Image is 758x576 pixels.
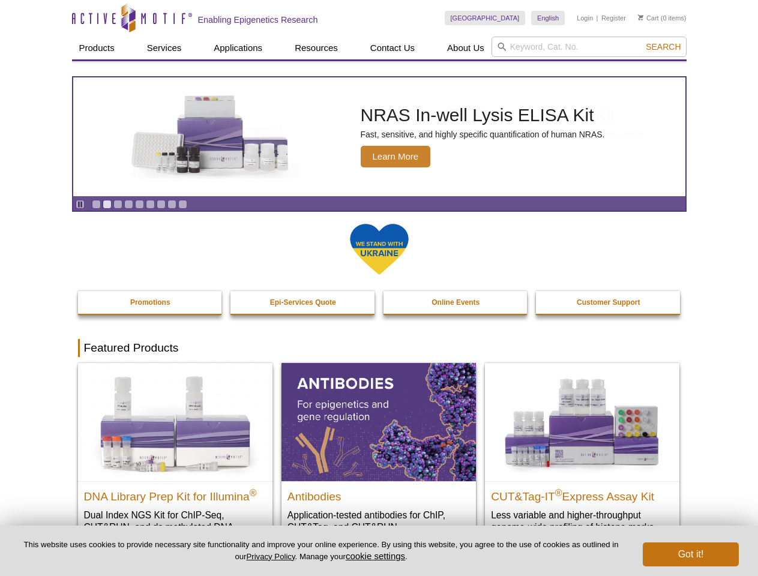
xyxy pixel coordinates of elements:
strong: Customer Support [577,298,640,307]
a: Go to slide 5 [135,200,144,209]
p: Dual Index NGS Kit for ChIP-Seq, CUT&RUN, and ds methylated DNA assays. [84,509,266,545]
h2: Antibodies [287,485,470,503]
a: Register [601,14,626,22]
a: CUT&Tag-IT® Express Assay Kit CUT&Tag-IT®Express Assay Kit Less variable and higher-throughput ge... [485,363,679,545]
a: Services [140,37,189,59]
button: Got it! [643,542,739,566]
button: cookie settings [346,551,405,561]
a: Go to slide 4 [124,200,133,209]
h2: DNA Library Prep Kit for Illumina [84,485,266,503]
a: DNA Library Prep Kit for Illumina DNA Library Prep Kit for Illumina® Dual Index NGS Kit for ChIP-... [78,363,272,557]
img: CUT&Tag-IT® Express Assay Kit [485,363,679,481]
a: Go to slide 6 [146,200,155,209]
span: Learn More [361,146,431,167]
a: Go to slide 8 [167,200,176,209]
a: Epi-Services Quote [230,291,376,314]
p: Less variable and higher-throughput genome-wide profiling of histone marks​. [491,509,673,533]
strong: Epi-Services Quote [270,298,336,307]
a: Login [577,14,593,22]
p: Application-tested antibodies for ChIP, CUT&Tag, and CUT&RUN. [287,509,470,533]
a: All Antibodies Antibodies Application-tested antibodies for ChIP, CUT&Tag, and CUT&RUN. [281,363,476,545]
a: NRAS In-well Lysis ELISA Kit NRAS In-well Lysis ELISA Kit Fast, sensitive, and highly specific qu... [73,77,685,196]
a: Go to slide 2 [103,200,112,209]
li: | [597,11,598,25]
a: Go to slide 9 [178,200,187,209]
strong: Online Events [432,298,480,307]
a: Resources [287,37,345,59]
a: Cart [638,14,659,22]
a: Applications [206,37,269,59]
a: Toggle autoplay [76,200,85,209]
a: Online Events [384,291,529,314]
img: All Antibodies [281,363,476,481]
a: Go to slide 7 [157,200,166,209]
a: Products [72,37,122,59]
sup: ® [250,487,257,497]
button: Search [642,41,684,52]
img: Your Cart [638,14,643,20]
img: We Stand With Ukraine [349,223,409,276]
span: Search [646,42,681,52]
a: English [531,11,565,25]
a: Privacy Policy [246,552,295,561]
article: NRAS In-well Lysis ELISA Kit [73,77,685,196]
h2: Featured Products [78,339,681,357]
h2: NRAS In-well Lysis ELISA Kit [361,106,605,124]
a: [GEOGRAPHIC_DATA] [445,11,526,25]
p: This website uses cookies to provide necessary site functionality and improve your online experie... [19,539,623,562]
img: DNA Library Prep Kit for Illumina [78,363,272,481]
img: NRAS In-well Lysis ELISA Kit [121,95,301,178]
a: Contact Us [363,37,422,59]
p: Fast, sensitive, and highly specific quantification of human NRAS. [361,129,605,140]
li: (0 items) [638,11,687,25]
h2: Enabling Epigenetics Research [198,14,318,25]
a: Go to slide 1 [92,200,101,209]
h2: CUT&Tag-IT Express Assay Kit [491,485,673,503]
sup: ® [555,487,562,497]
a: Promotions [78,291,223,314]
strong: Promotions [130,298,170,307]
a: Customer Support [536,291,681,314]
a: Go to slide 3 [113,200,122,209]
input: Keyword, Cat. No. [492,37,687,57]
a: About Us [440,37,492,59]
